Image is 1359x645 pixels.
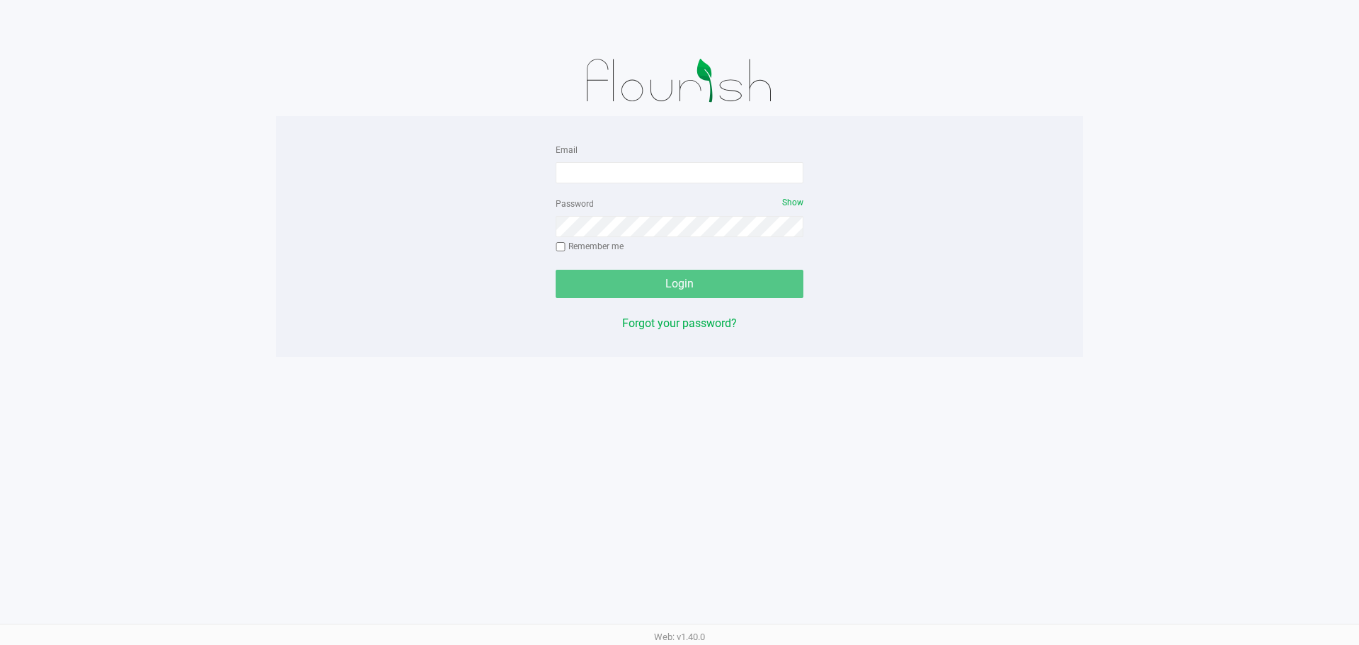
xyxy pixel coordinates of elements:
button: Forgot your password? [622,315,737,332]
input: Remember me [556,242,566,252]
label: Remember me [556,240,624,253]
label: Password [556,198,594,210]
span: Web: v1.40.0 [654,632,705,642]
span: Show [782,198,803,207]
label: Email [556,144,578,156]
